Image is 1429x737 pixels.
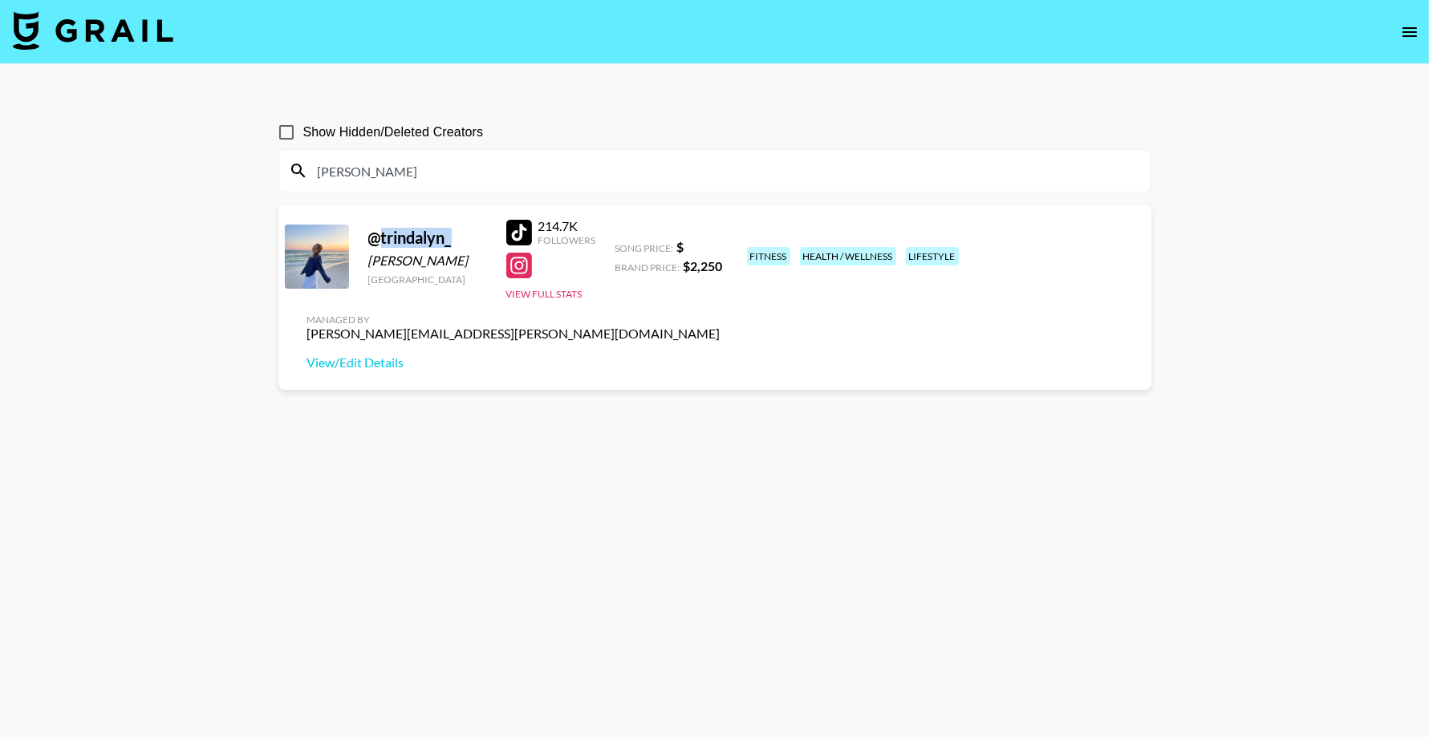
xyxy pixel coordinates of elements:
div: fitness [747,247,790,265]
div: @ trindalyn_ [368,228,487,248]
input: Search by User Name [308,158,1141,184]
span: Show Hidden/Deleted Creators [303,123,484,142]
div: [PERSON_NAME][EMAIL_ADDRESS][PERSON_NAME][DOMAIN_NAME] [307,326,721,342]
div: [PERSON_NAME] [368,253,487,269]
a: View/Edit Details [307,354,721,371]
div: 214.7K [538,218,596,234]
div: Followers [538,234,596,246]
button: open drawer [1394,16,1426,48]
div: Managed By [307,314,721,326]
strong: $ 2,250 [684,258,723,273]
div: health / wellness [800,247,896,265]
div: [GEOGRAPHIC_DATA] [368,273,487,285]
div: lifestyle [906,247,959,265]
span: Brand Price: [615,261,680,273]
button: View Full Stats [506,288,583,300]
span: Song Price: [615,242,674,254]
strong: $ [677,239,684,254]
img: Grail Talent [13,11,173,50]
